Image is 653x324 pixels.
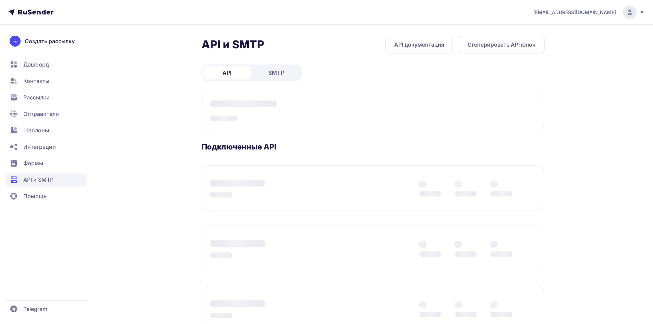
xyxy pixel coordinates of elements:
[25,37,75,45] span: Создать рассылку
[23,159,43,167] span: Формы
[533,9,616,16] span: [EMAIL_ADDRESS][DOMAIN_NAME]
[459,36,545,53] button: Сгенерировать API ключ
[23,93,50,101] span: Рассылки
[23,77,49,85] span: Контакты
[222,69,231,77] span: API
[23,305,47,313] span: Telegram
[252,66,300,80] a: SMTP
[202,142,545,152] h3: Подключенные API
[23,192,47,200] span: Помощь
[203,66,251,80] a: API
[23,176,53,184] span: API и SMTP
[23,60,49,69] span: Дашборд
[268,69,284,77] span: SMTP
[385,36,453,53] a: API документация
[23,126,49,134] span: Шаблоны
[202,38,264,51] h2: API и SMTP
[23,110,59,118] span: Отправители
[23,143,56,151] span: Интеграции
[5,302,87,316] a: Telegram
